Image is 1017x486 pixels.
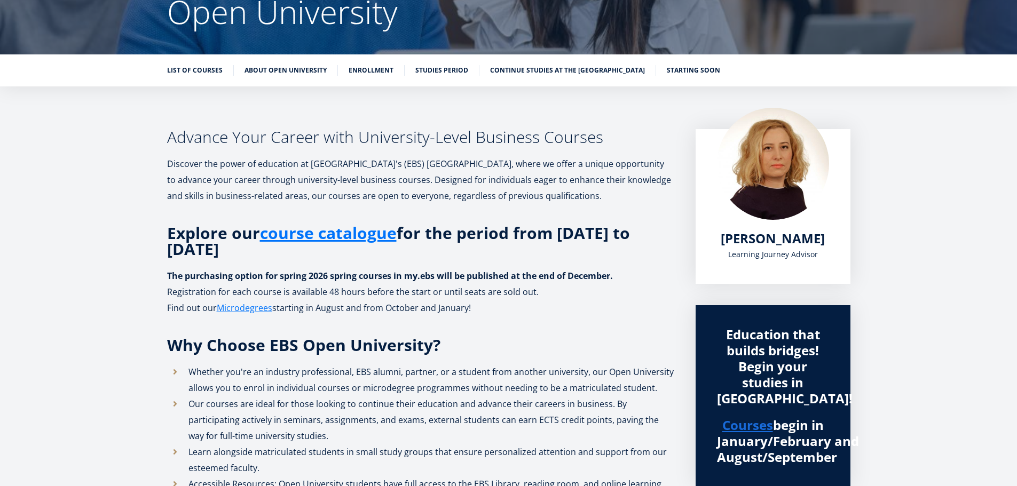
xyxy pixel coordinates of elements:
p: Registration for each course is available 48 hours before the start or until seats are sold out. ... [167,284,674,316]
a: Starting soon [667,65,720,76]
a: Studies period [415,65,468,76]
a: Courses [722,417,773,433]
a: Continue studies at the [GEOGRAPHIC_DATA] [490,65,645,76]
h3: Advance Your Career with University-Level Business Courses [167,129,674,145]
img: Kadri Osula Learning Journey Advisor [717,108,829,220]
a: About Open University [245,65,327,76]
span: Learn alongside matriculated students in small study groups that ensure personalized attention an... [188,446,667,474]
h2: begin in January/February and August/September [717,417,829,465]
a: course catalogue [260,225,397,241]
span: Our courses are ideal for those looking to continue their education and advance their careers in ... [188,398,659,442]
a: List of Courses [167,65,223,76]
a: [PERSON_NAME] [721,230,825,246]
strong: Explore our for the period from [DATE] to [DATE] [167,222,630,260]
div: Learning Journey Advisor [717,246,829,262]
p: Discover the power of education at [GEOGRAPHIC_DATA]'s (EBS) [GEOGRAPHIC_DATA], where we offer a ... [167,156,674,204]
a: Microdegrees [217,300,272,316]
div: Education that builds bridges! Begin your studies in [GEOGRAPHIC_DATA]! [717,326,829,407]
span: [PERSON_NAME] [721,229,825,247]
strong: The purchasing option for spring 2026 spring courses in my.ebs will be published at the end of De... [167,270,613,282]
span: Whether you're an industry professional, EBS alumni, partner, or a student from another universit... [188,366,674,394]
span: Why Choose EBS Open University? [167,334,440,356]
a: Enrollment [349,65,393,76]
